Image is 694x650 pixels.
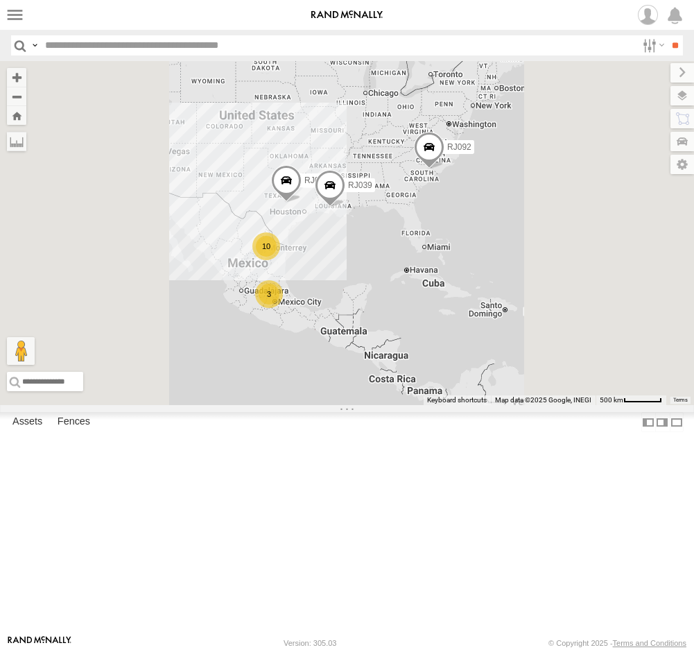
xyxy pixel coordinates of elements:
a: Visit our Website [8,636,71,650]
button: Map Scale: 500 km per 52 pixels [596,395,666,405]
div: Version: 305.03 [284,639,336,647]
div: 10 [252,232,280,260]
span: RJ039 [348,180,372,190]
button: Keyboard shortcuts [427,395,487,405]
label: Search Filter Options [637,35,667,55]
a: Terms and Conditions [613,639,686,647]
button: Drag Pegman onto the map to open Street View [7,337,35,365]
div: © Copyright 2025 - [548,639,686,647]
label: Map Settings [670,155,694,174]
label: Measure [7,132,26,151]
button: Zoom Home [7,106,26,125]
img: rand-logo.svg [311,10,383,20]
span: RJ092 [447,142,471,152]
label: Fences [51,413,97,432]
label: Dock Summary Table to the Left [641,412,655,432]
a: Terms [673,397,688,403]
div: 3 [255,280,283,308]
button: Zoom in [7,68,26,87]
label: Hide Summary Table [670,412,684,432]
span: 500 km [600,396,623,404]
label: Search Query [29,35,40,55]
button: Zoom out [7,87,26,106]
label: Dock Summary Table to the Right [655,412,669,432]
span: Map data ©2025 Google, INEGI [495,396,591,404]
label: Assets [6,413,49,432]
span: RJ060 [304,176,329,185]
